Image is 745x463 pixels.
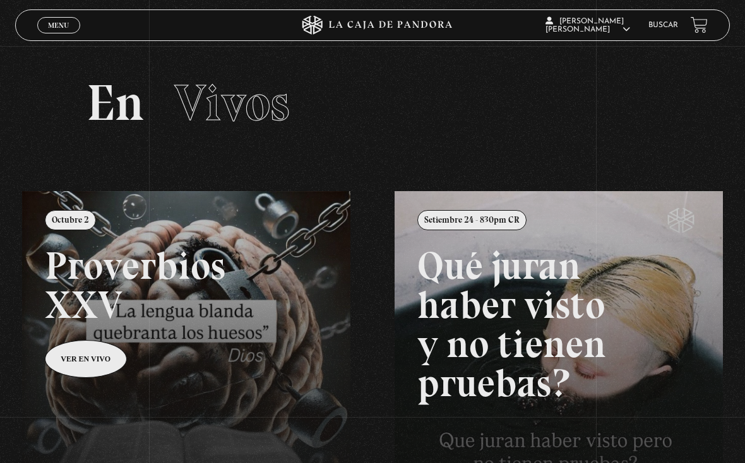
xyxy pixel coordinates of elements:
h2: En [86,78,659,128]
span: [PERSON_NAME] [PERSON_NAME] [545,18,630,33]
span: Menu [48,21,69,29]
a: Buscar [648,21,678,29]
span: Cerrar [44,32,74,40]
a: View your shopping cart [691,16,708,33]
span: Vivos [174,73,290,133]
